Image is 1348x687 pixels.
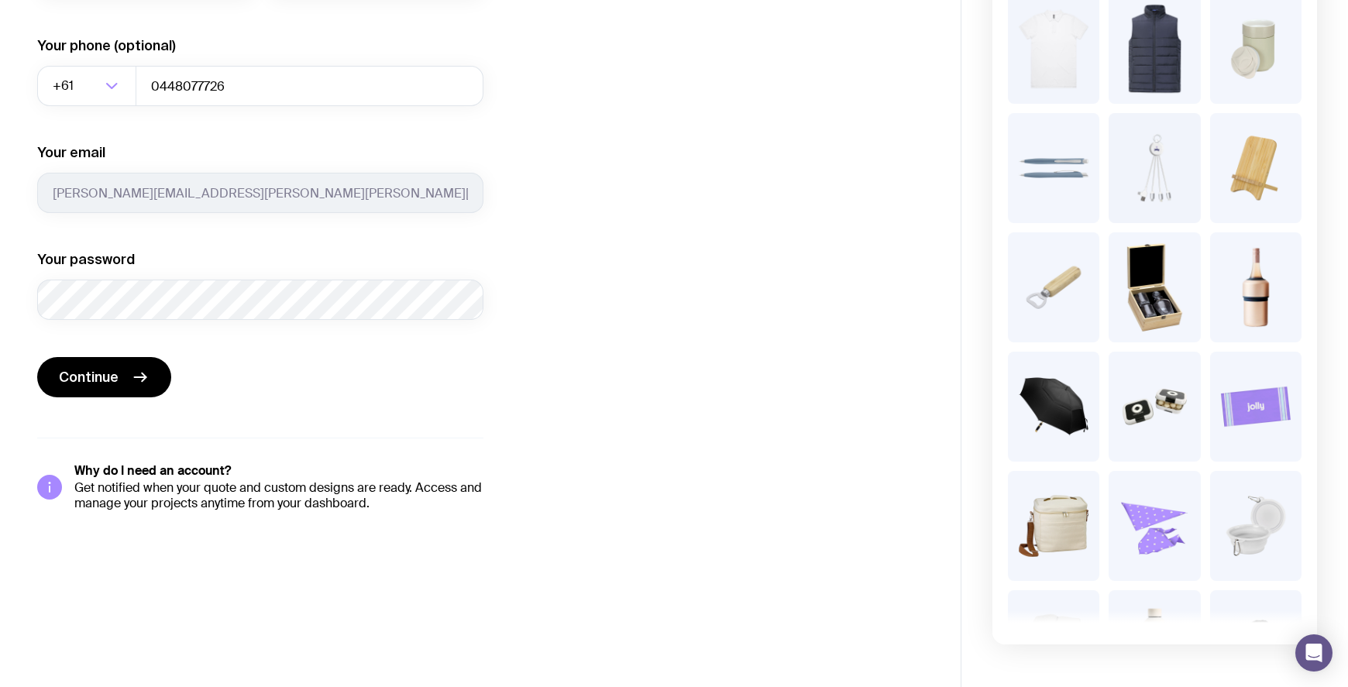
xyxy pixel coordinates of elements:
input: Search for option [77,66,101,106]
label: Your email [37,143,105,162]
h5: Why do I need an account? [74,463,483,479]
span: +61 [53,66,77,106]
label: Your password [37,250,135,269]
button: Continue [37,357,171,397]
div: Search for option [37,66,136,106]
input: you@email.com [37,173,483,213]
label: Your phone (optional) [37,36,176,55]
div: Open Intercom Messenger [1295,634,1333,672]
p: Get notified when your quote and custom designs are ready. Access and manage your projects anytim... [74,480,483,511]
span: Continue [59,368,119,386]
input: 0400123456 [136,66,483,106]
